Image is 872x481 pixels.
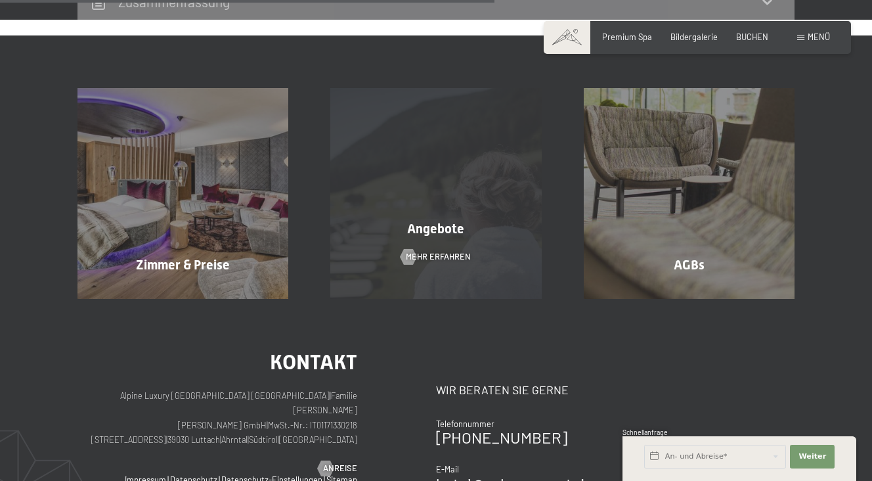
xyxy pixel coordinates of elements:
p: Alpine Luxury [GEOGRAPHIC_DATA] [GEOGRAPHIC_DATA] Familie [PERSON_NAME] [PERSON_NAME] GmbH MwSt.-... [77,388,357,447]
span: Kontakt [270,350,357,375]
button: Weiter [790,445,835,469]
span: Zimmer & Preise [136,257,230,273]
span: Anreise [323,463,357,474]
span: Mehr erfahren [406,251,471,263]
span: Weiter [798,451,826,462]
span: Schnellanfrage [622,428,668,436]
span: | [248,434,249,445]
span: AGBs [674,257,705,273]
a: Buchung Angebote Mehr erfahren [309,88,562,299]
span: | [267,420,268,430]
a: Bildergalerie [670,32,718,42]
span: | [220,434,221,445]
a: Anreise [318,463,357,474]
span: | [166,434,167,445]
a: BUCHEN [736,32,768,42]
span: Telefonnummer [436,419,494,429]
span: | [278,434,279,445]
span: Angebote [407,221,464,237]
a: [PHONE_NUMBER] [436,428,567,447]
a: Buchung Zimmer & Preise [56,88,309,299]
span: | [330,390,331,401]
span: E-Mail [436,464,459,474]
span: Wir beraten Sie gerne [436,382,569,397]
a: Premium Spa [602,32,652,42]
span: Menü [808,32,830,42]
a: Buchung AGBs [563,88,816,299]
